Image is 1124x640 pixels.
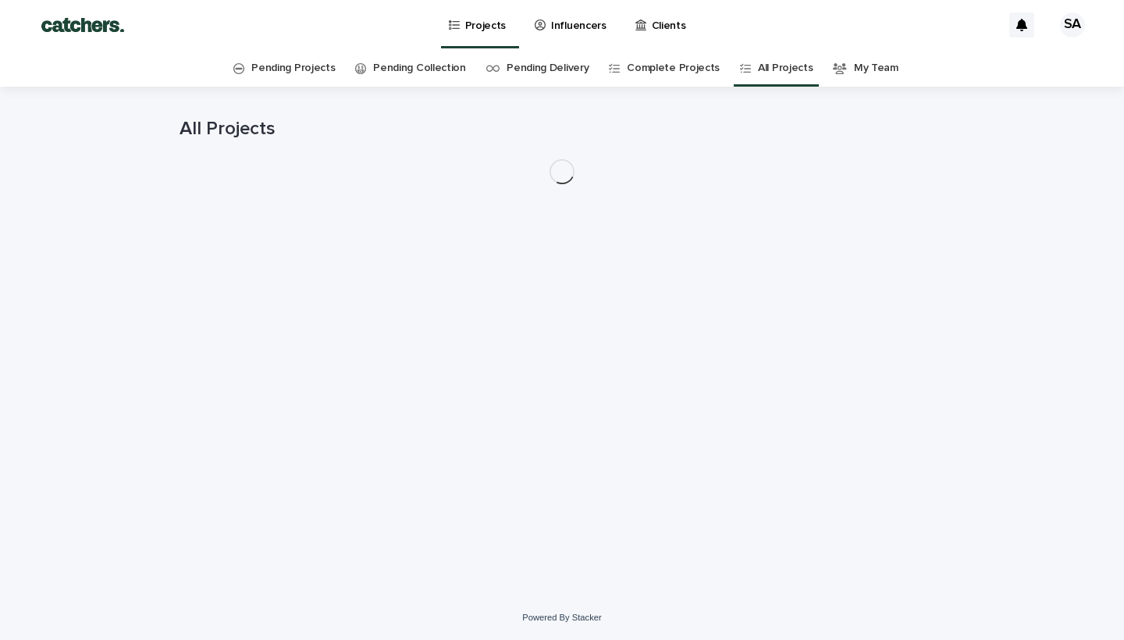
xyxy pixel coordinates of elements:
img: BTdGiKtkTjWbRbtFPD8W [31,9,134,41]
h1: All Projects [180,118,944,140]
a: Pending Projects [251,50,335,87]
div: SA [1060,12,1085,37]
a: Powered By Stacker [522,613,601,622]
a: My Team [854,50,898,87]
a: Pending Delivery [507,50,589,87]
a: Pending Collection [373,50,465,87]
a: Complete Projects [627,50,720,87]
a: All Projects [758,50,813,87]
